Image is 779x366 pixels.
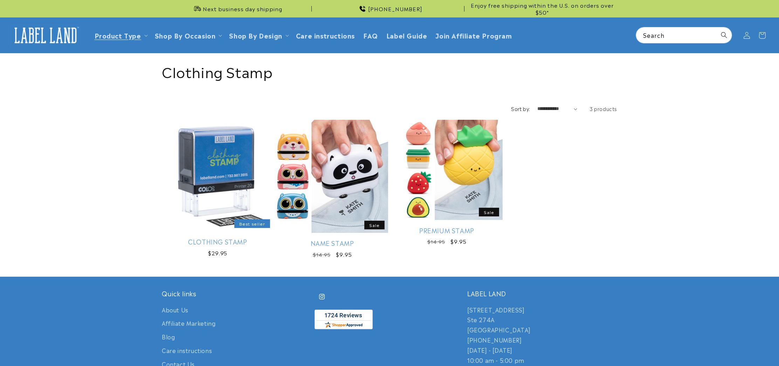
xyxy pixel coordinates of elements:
button: Search [716,27,732,43]
span: Label Guide [386,31,427,39]
a: Product Type [95,30,141,40]
span: Enjoy free shipping within the U.S. on orders over $50* [467,2,617,15]
a: Care instructions [162,344,212,357]
a: FAQ [359,27,382,43]
a: About Us [162,305,188,317]
label: Sort by: [511,105,530,112]
img: Customer Reviews [315,310,373,329]
span: Care instructions [296,31,355,39]
a: Join Affiliate Program [431,27,516,43]
a: Premium Stamp [391,226,503,234]
span: 3 products [590,105,617,112]
a: Label Guide [382,27,432,43]
img: Label Land [11,25,81,46]
span: Next business day shipping [203,5,282,12]
h2: LABEL LAND [467,289,617,297]
span: Shop By Occasion [155,31,216,39]
h2: Quick links [162,289,312,297]
a: Shop By Design [229,30,282,40]
a: Care instructions [292,27,359,43]
span: Join Affiliate Program [435,31,512,39]
a: Name Stamp [276,239,388,247]
span: [PHONE_NUMBER] [368,5,422,12]
summary: Product Type [90,27,151,43]
p: [STREET_ADDRESS] Ste 274A [GEOGRAPHIC_DATA] [PHONE_NUMBER] [DATE] - [DATE] 10:00 am - 5:00 pm [467,305,617,365]
summary: Shop By Occasion [151,27,225,43]
a: Blog [162,330,175,344]
summary: Shop By Design [225,27,291,43]
span: FAQ [363,31,378,39]
h1: Clothing Stamp [162,62,617,80]
a: Clothing Stamp [162,237,274,246]
a: Label Land [8,22,83,49]
a: Affiliate Marketing [162,316,215,330]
